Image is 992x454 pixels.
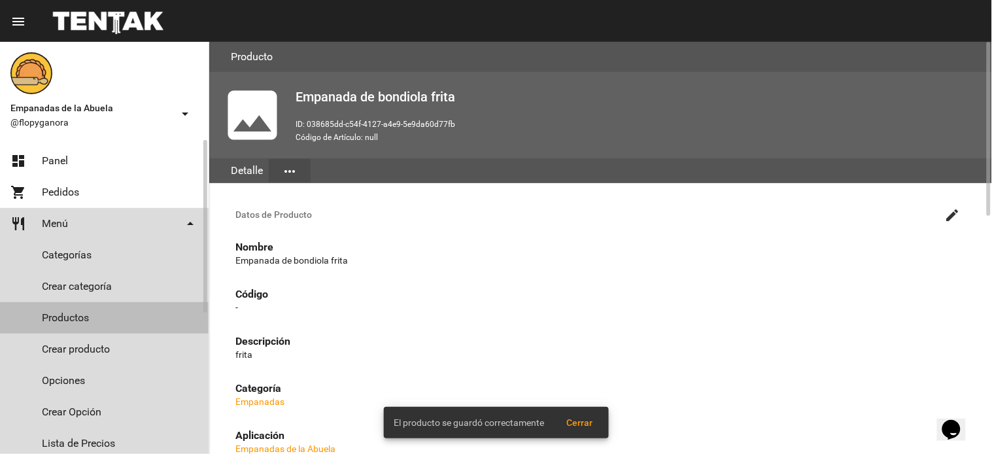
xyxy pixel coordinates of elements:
a: Empanadas de la Abuela [235,444,335,454]
h3: Producto [231,48,273,66]
iframe: chat widget [937,402,979,441]
strong: Descripción [235,335,290,347]
button: Elegir sección [269,159,311,183]
a: Empanadas [235,396,284,407]
p: ID: 038685dd-c54f-4127-a4e9-5e9da60d77fb [296,118,982,131]
strong: Código [235,288,268,300]
p: - [235,301,966,314]
p: Empanada de bondiola frita [235,254,966,267]
span: Menú [42,217,68,230]
mat-icon: arrow_drop_down [177,106,193,122]
mat-icon: create [945,207,961,223]
div: Detalle [225,158,269,183]
span: @flopyganora [10,116,172,129]
mat-icon: arrow_drop_down [182,216,198,232]
span: El producto se guardó correctamente [394,416,545,429]
button: Cerrar [556,411,604,434]
strong: Categoría [235,382,281,394]
span: Empanadas de la Abuela [10,100,172,116]
span: Pedidos [42,186,79,199]
mat-icon: restaurant [10,216,26,232]
strong: Nombre [235,241,273,253]
mat-icon: shopping_cart [10,184,26,200]
button: Editar [940,201,966,228]
mat-icon: menu [10,14,26,29]
mat-icon: more_horiz [282,164,298,179]
mat-icon: photo [220,82,285,148]
span: Panel [42,154,68,167]
mat-icon: dashboard [10,153,26,169]
h2: Empanada de bondiola frita [296,86,982,107]
img: f0136945-ed32-4f7c-91e3-a375bc4bb2c5.png [10,52,52,94]
p: Código de Artículo: null [296,131,982,144]
strong: Aplicación [235,429,284,442]
p: frita [235,348,966,361]
span: Datos de Producto [235,209,940,220]
span: Cerrar [567,417,593,428]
